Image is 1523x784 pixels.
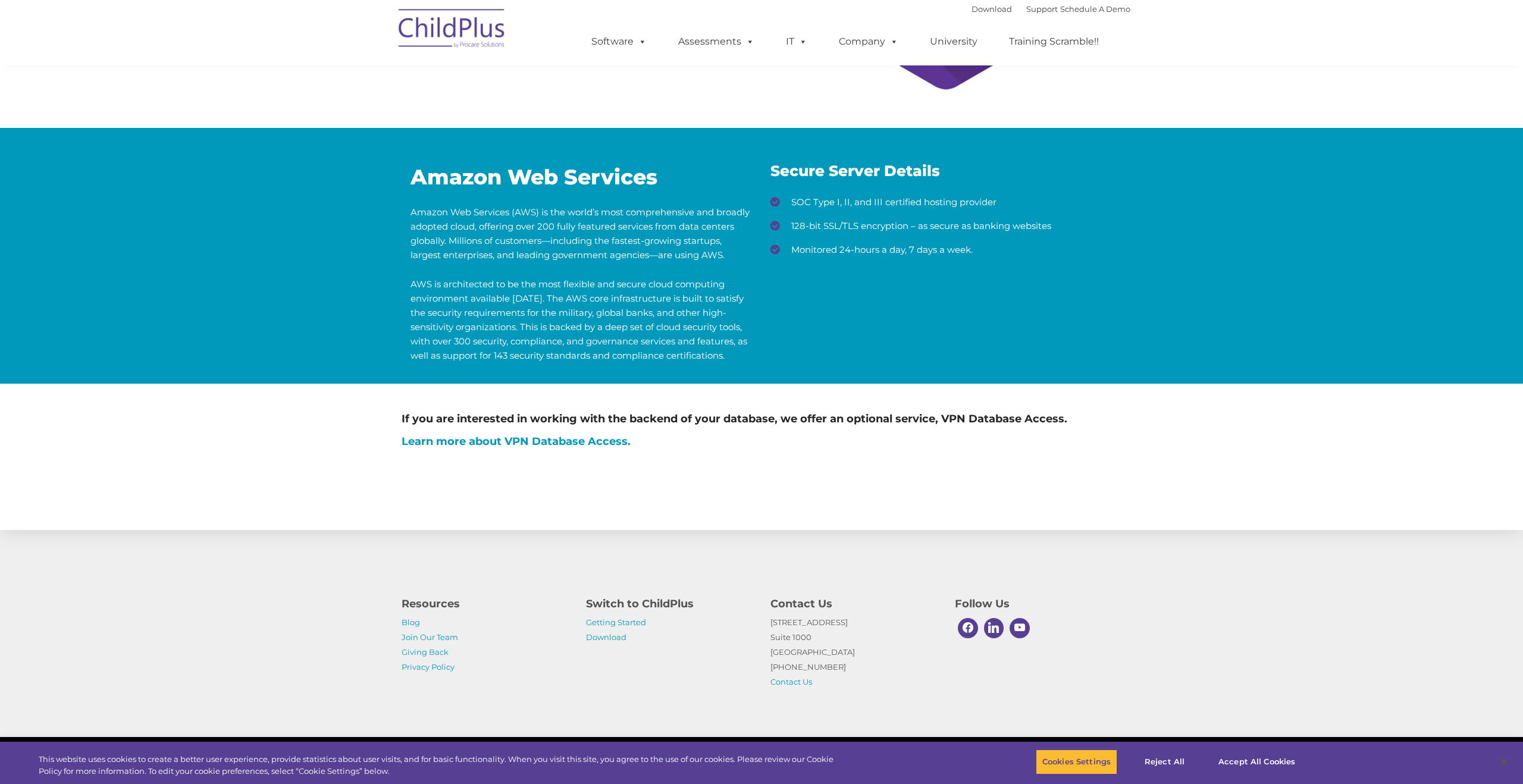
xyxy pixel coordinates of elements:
a: Training Scramble!! [997,30,1111,54]
span: Se [770,162,789,180]
a: Assessments [666,30,766,54]
h4: Resources [402,595,568,612]
img: ChildPlus by Procare Solutions [393,1,512,60]
a: Company [827,30,910,54]
a: Join Our Team [402,632,458,642]
span: Amazon Web Services [410,164,657,190]
a: Youtube [1007,615,1033,641]
font: | [972,4,1130,14]
button: Reject All [1127,749,1202,774]
span: SOC Type I, II, and III certified hosting provider [791,196,996,208]
a: Blog [402,617,420,627]
div: This website uses cookies to create a better user experience, provide statistics about user visit... [39,754,838,777]
a: Linkedin [981,615,1007,641]
span: Amazon Web Services (AWS) is the world’s most comprehensive and broadly adopted cloud, offering o... [410,206,750,261]
a: Getting Started [586,617,646,627]
h4: If you are interested in working with the backend of your database, we offer an optional service,... [402,410,1121,427]
h4: Follow Us [955,595,1121,612]
button: Close [1491,749,1517,775]
span: 128-bit SSL/TLS encryption – as secure as banking websites [791,220,1051,231]
a: Schedule A Demo [1060,4,1130,14]
a: Download [972,4,1012,14]
a: Giving Back [402,647,449,657]
a: Privacy Policy [402,662,455,672]
a: Facebook [955,615,981,641]
p: [STREET_ADDRESS] Suite 1000 [GEOGRAPHIC_DATA] [PHONE_NUMBER] [770,615,937,689]
a: Support [1026,4,1058,14]
h4: Contact Us [770,595,937,612]
a: Download [586,632,626,642]
a: Contact Us [770,677,812,686]
span: AWS is architected to be the most flexible and secure cloud computing environment available [DATE... [410,278,747,361]
a: Learn more about VPN Database Access. [402,435,631,448]
a: Software [579,30,659,54]
a: IT [774,30,819,54]
button: Accept All Cookies [1212,749,1302,774]
button: Cookies Settings [1036,749,1117,774]
span: cure Server Details [789,162,940,180]
span: Monitored 24-hours a day, 7 days a week. [791,244,973,255]
a: University [918,30,989,54]
h4: Switch to ChildPlus [586,595,753,612]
